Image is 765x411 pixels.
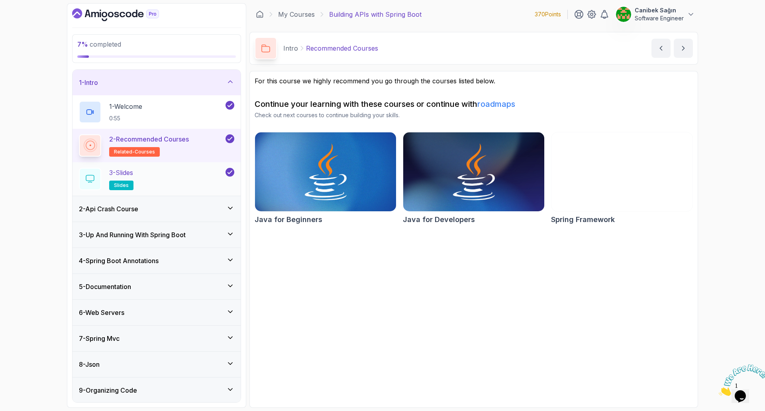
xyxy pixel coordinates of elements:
[403,132,544,211] img: Java for Developers card
[403,214,475,225] h2: Java for Developers
[79,282,131,291] h3: 5 - Documentation
[79,168,234,190] button: 3-Slidesslides
[551,132,692,211] img: Spring Framework card
[79,385,137,395] h3: 9 - Organizing Code
[79,101,234,123] button: 1-Welcome0:55
[73,352,241,377] button: 8-Json
[79,360,100,369] h3: 8 - Json
[255,132,396,211] img: Java for Beginners card
[716,361,765,399] iframe: chat widget
[278,10,315,19] a: My Courses
[674,39,693,58] button: next content
[535,10,561,18] p: 370 Points
[79,134,234,157] button: 2-Recommended Coursesrelated-courses
[616,6,695,22] button: user profile imageCanibek SağınSoftware Engineer
[73,70,241,95] button: 1-Intro
[73,378,241,403] button: 9-Organizing Code
[3,3,53,35] img: Chat attention grabber
[77,40,88,48] span: 7 %
[255,76,693,86] p: For this course we highly recommend you go through the courses listed below.
[283,43,298,53] p: Intro
[329,10,422,19] p: Building APIs with Spring Boot
[79,334,120,343] h3: 7 - Spring Mvc
[73,300,241,325] button: 6-Web Servers
[73,222,241,248] button: 3-Up And Running With Spring Boot
[255,98,693,110] h2: Continue your learning with these courses or continue with
[72,8,177,21] a: Dashboard
[79,256,159,265] h3: 4 - Spring Boot Annotations
[3,3,6,10] span: 1
[551,214,615,225] h2: Spring Framework
[306,43,378,53] p: Recommended Courses
[635,6,684,14] p: Canibek Sağın
[109,168,133,177] p: 3 - Slides
[79,230,186,240] h3: 3 - Up And Running With Spring Boot
[73,326,241,351] button: 7-Spring Mvc
[616,7,631,22] img: user profile image
[256,10,264,18] a: Dashboard
[109,134,189,144] p: 2 - Recommended Courses
[255,132,396,225] a: Java for Beginners cardJava for Beginners
[109,114,142,122] p: 0:55
[77,40,121,48] span: completed
[551,132,693,225] a: Spring Framework cardSpring Framework
[255,111,693,119] p: Check out next courses to continue building your skills.
[73,196,241,222] button: 2-Api Crash Course
[109,102,142,111] p: 1 - Welcome
[114,149,155,155] span: related-courses
[73,248,241,273] button: 4-Spring Boot Annotations
[79,204,138,214] h3: 2 - Api Crash Course
[79,78,98,87] h3: 1 - Intro
[651,39,671,58] button: previous content
[255,214,322,225] h2: Java for Beginners
[73,274,241,299] button: 5-Documentation
[114,182,129,189] span: slides
[79,308,124,317] h3: 6 - Web Servers
[403,132,545,225] a: Java for Developers cardJava for Developers
[635,14,684,22] p: Software Engineer
[477,99,515,109] a: roadmaps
